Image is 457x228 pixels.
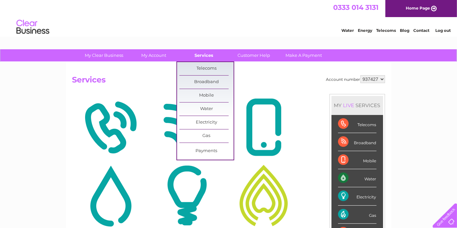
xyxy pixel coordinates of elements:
[342,102,356,108] div: LIVE
[150,96,224,159] img: Broadband
[333,3,378,11] a: 0333 014 3131
[338,133,377,151] div: Broadband
[77,49,131,61] a: My Clear Business
[72,75,385,88] h2: Services
[179,76,234,89] a: Broadband
[338,151,377,169] div: Mobile
[179,145,234,158] a: Payments
[227,96,300,159] img: Mobile
[179,62,234,75] a: Telecoms
[179,116,234,129] a: Electricity
[127,49,181,61] a: My Account
[74,164,147,227] img: Water
[358,28,372,33] a: Energy
[338,206,377,224] div: Gas
[150,164,224,227] img: Electricity
[179,129,234,143] a: Gas
[2,4,312,32] div: Clear Business is a trading name of Verastar Limited (registered in [GEOGRAPHIC_DATA] No. 3667643...
[227,164,300,227] img: Gas
[326,75,385,83] div: Account number
[74,96,147,159] img: Telecoms
[16,17,50,37] img: logo.png
[179,89,234,102] a: Mobile
[177,49,231,61] a: Services
[400,28,409,33] a: Blog
[277,49,331,61] a: Make A Payment
[341,28,354,33] a: Water
[179,103,234,116] a: Water
[338,187,377,205] div: Electricity
[376,28,396,33] a: Telecoms
[413,28,429,33] a: Contact
[331,96,383,115] div: MY SERVICES
[227,49,281,61] a: Customer Help
[435,28,451,33] a: Log out
[338,115,377,133] div: Telecoms
[338,169,377,187] div: Water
